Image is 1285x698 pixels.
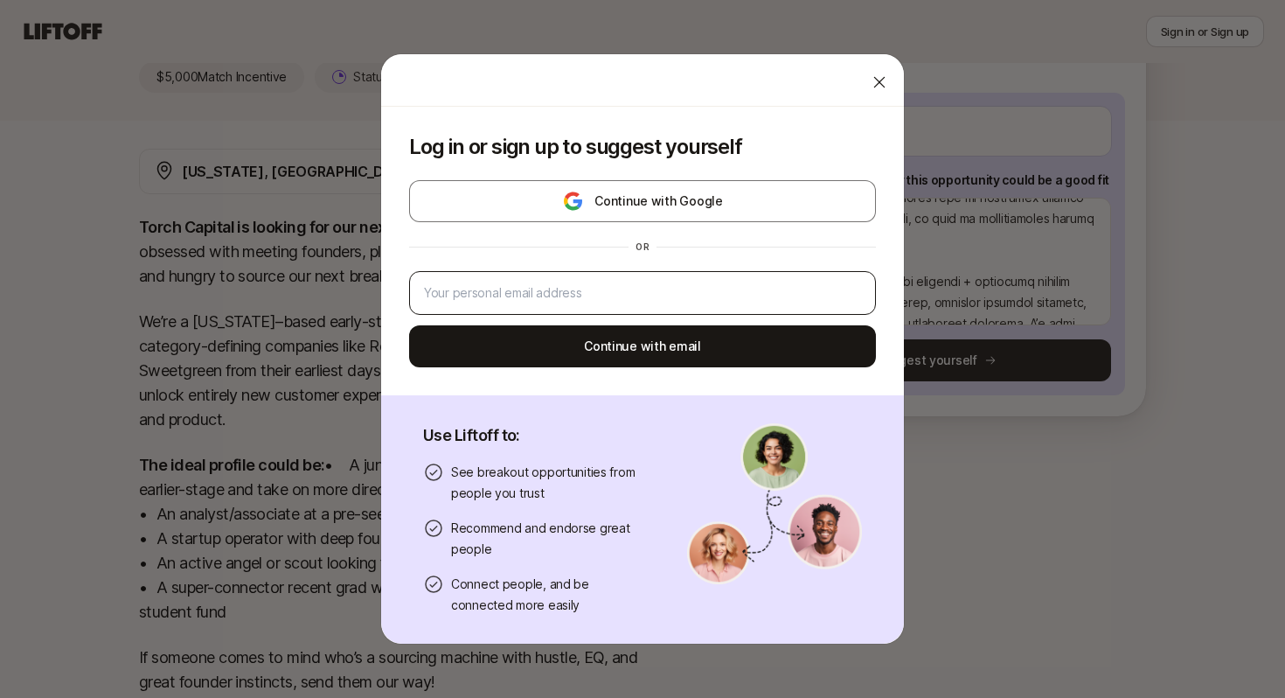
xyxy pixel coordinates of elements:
p: Use Liftoff to: [423,423,645,448]
p: Log in or sign up to suggest yourself [409,135,876,159]
img: google-logo [562,191,584,212]
button: Continue with email [409,325,876,367]
p: Recommend and endorse great people [451,518,645,560]
p: See breakout opportunities from people you trust [451,462,645,504]
p: Connect people, and be connected more easily [451,574,645,616]
img: signup-banner [687,423,862,584]
input: Your personal email address [424,283,861,304]
div: or [629,240,656,254]
button: Continue with Google [409,180,876,222]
